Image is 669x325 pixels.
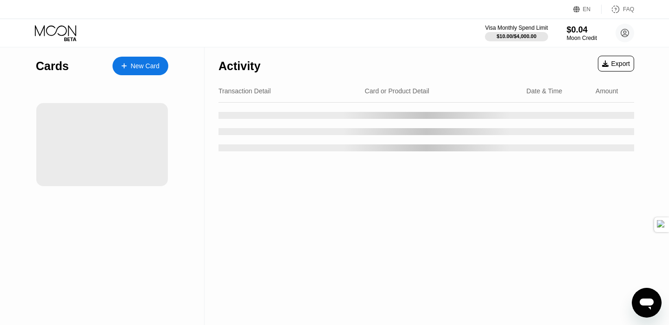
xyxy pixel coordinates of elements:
div: Cards [36,59,69,73]
div: $0.04Moon Credit [567,25,597,41]
div: Amount [596,87,618,95]
div: FAQ [602,5,634,14]
div: Export [598,56,634,71]
div: Moon Credit [567,35,597,41]
div: Export [602,60,630,67]
iframe: Button to launch messaging window [632,288,662,318]
div: Visa Monthly Spend Limit$10.00/$4,000.00 [485,25,548,41]
div: EN [573,5,602,14]
div: New Card [131,62,159,70]
div: New Card [113,57,168,75]
div: $10.00 / $4,000.00 [497,33,537,39]
div: Visa Monthly Spend Limit [485,25,548,31]
div: FAQ [623,6,634,13]
div: Card or Product Detail [365,87,430,95]
div: $0.04 [567,25,597,35]
div: Date & Time [526,87,562,95]
div: EN [583,6,591,13]
div: Activity [219,59,260,73]
div: Transaction Detail [219,87,271,95]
